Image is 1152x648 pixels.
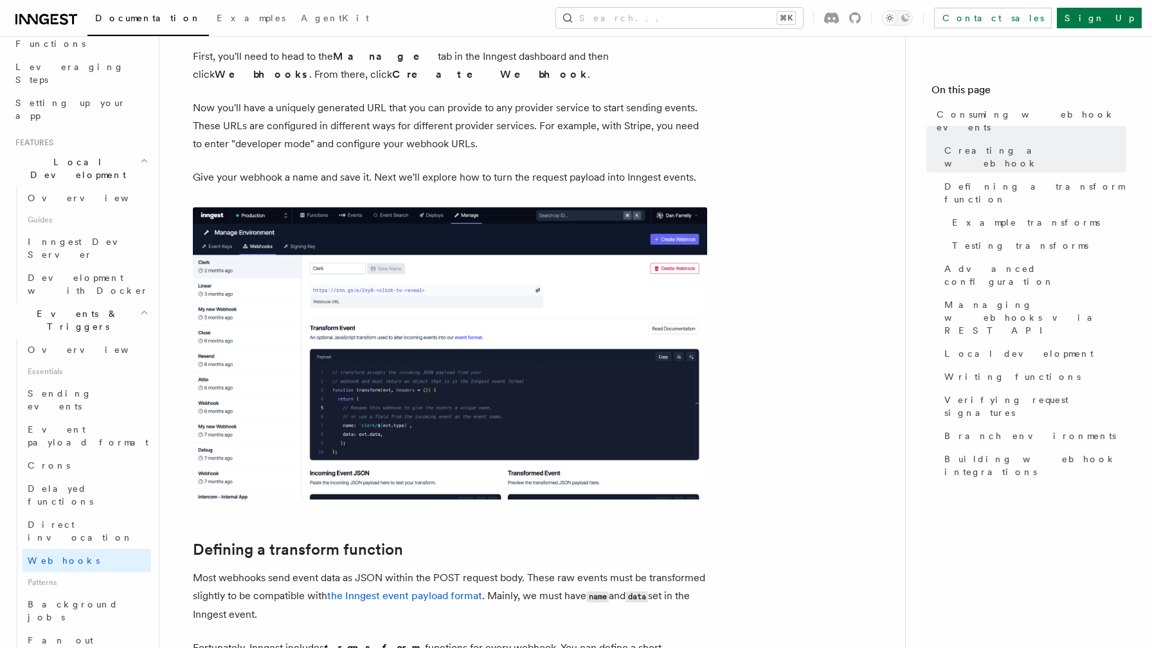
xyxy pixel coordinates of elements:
a: Documentation [87,4,209,36]
div: Local Development [10,186,151,302]
p: First, you'll need to head to the tab in the Inngest dashboard and then click . From there, click . [193,48,707,84]
a: AgentKit [293,4,377,35]
a: Writing functions [939,365,1126,388]
span: Example transforms [952,216,1100,229]
p: Give your webhook a name and save it. Next we'll explore how to turn the request payload into Inn... [193,168,707,186]
a: Advanced configuration [939,257,1126,293]
span: Crons [28,460,70,471]
a: Sign Up [1057,8,1142,28]
span: Fan out [28,635,93,645]
span: Overview [28,193,160,203]
a: Background jobs [22,593,151,629]
span: Essentials [22,361,151,382]
span: Managing webhooks via REST API [944,298,1126,337]
span: Verifying request signatures [944,393,1126,419]
span: Writing functions [944,370,1081,383]
span: Local Development [10,156,140,181]
code: name [586,591,609,602]
span: Building webhook integrations [944,453,1126,478]
a: Managing webhooks via REST API [939,293,1126,342]
span: Direct invocation [28,519,133,543]
strong: Create Webhook [392,68,588,80]
a: Event payload format [22,418,151,454]
p: Now you'll have a uniquely generated URL that you can provide to any provider service to start se... [193,99,707,153]
span: Guides [22,210,151,230]
a: Delayed functions [22,477,151,513]
button: Toggle dark mode [882,10,913,26]
a: Creating a webhook [939,139,1126,175]
a: Verifying request signatures [939,388,1126,424]
span: Webhooks [28,555,100,566]
a: Local development [939,342,1126,365]
span: Development with Docker [28,273,148,296]
span: Creating a webhook [944,144,1126,170]
a: Example transforms [947,211,1126,234]
a: Branch environments [939,424,1126,447]
span: Advanced configuration [944,262,1126,288]
strong: Webhooks [215,68,309,80]
img: Inngest dashboard showing a newly created webhook [193,207,707,500]
span: Consuming webhook events [937,108,1126,134]
a: Webhooks [22,549,151,572]
a: Setting up your app [10,91,151,127]
button: Search...⌘K [556,8,803,28]
a: Your first Functions [10,19,151,55]
span: AgentKit [301,13,369,23]
strong: Manage [333,50,438,62]
a: Leveraging Steps [10,55,151,91]
a: Defining a transform function [939,175,1126,211]
span: Sending events [28,388,92,411]
h4: On this page [932,82,1126,103]
code: data [625,591,648,602]
span: Inngest Dev Server [28,237,138,260]
a: Building webhook integrations [939,447,1126,483]
span: Overview [28,345,160,355]
a: Examples [209,4,293,35]
button: Local Development [10,150,151,186]
span: Features [10,138,53,148]
p: Most webhooks send event data as JSON within the POST request body. These raw events must be tran... [193,569,707,624]
span: Local development [944,347,1093,360]
span: Examples [217,13,285,23]
a: Sending events [22,382,151,418]
span: Documentation [95,13,201,23]
span: Events & Triggers [10,307,140,333]
button: Events & Triggers [10,302,151,338]
span: Delayed functions [28,483,93,507]
a: Direct invocation [22,513,151,549]
span: Patterns [22,572,151,593]
kbd: ⌘K [777,12,795,24]
span: Event payload format [28,424,148,447]
a: Overview [22,186,151,210]
span: Branch environments [944,429,1116,442]
span: Testing transforms [952,239,1088,252]
a: Development with Docker [22,266,151,302]
a: Contact sales [934,8,1052,28]
a: Inngest Dev Server [22,230,151,266]
a: the Inngest event payload format [327,589,482,602]
a: Crons [22,454,151,477]
a: Testing transforms [947,234,1126,257]
span: Defining a transform function [944,180,1126,206]
a: Consuming webhook events [932,103,1126,139]
a: Defining a transform function [193,541,403,559]
span: Setting up your app [15,98,126,121]
span: Background jobs [28,599,118,622]
a: Overview [22,338,151,361]
span: Leveraging Steps [15,62,124,85]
